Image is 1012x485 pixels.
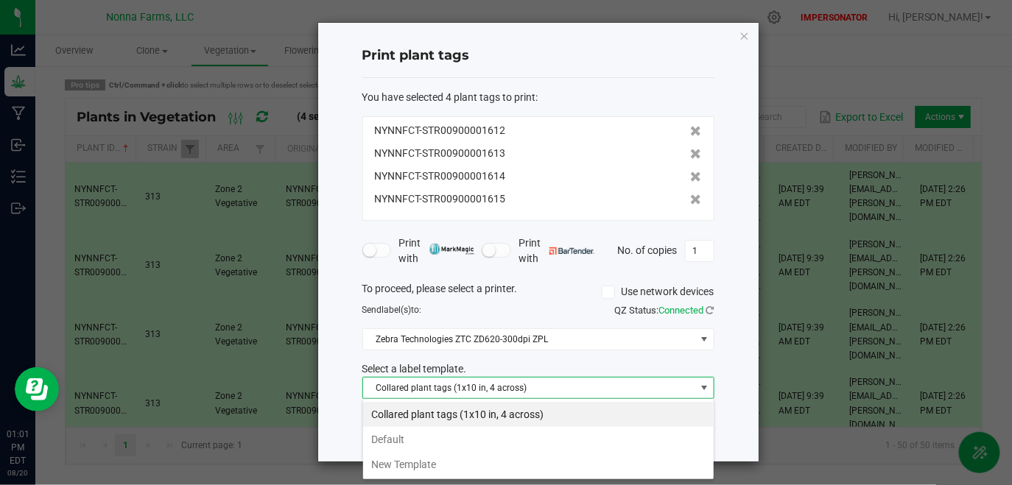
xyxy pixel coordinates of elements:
label: Use network devices [602,284,714,300]
span: Print with [519,236,594,266]
span: Print with [398,236,474,266]
span: NYNNFCT-STR00900001615 [375,191,506,207]
span: QZ Status: [615,305,714,316]
div: To proceed, please select a printer. [351,281,725,303]
img: bartender.png [549,247,594,255]
span: NYNNFCT-STR00900001613 [375,146,506,161]
img: mark_magic_cybra.png [429,244,474,255]
div: : [362,90,714,105]
span: No. of copies [618,244,678,255]
h4: Print plant tags [362,46,714,66]
span: Send to: [362,305,422,315]
span: Collared plant tags (1x10 in, 4 across) [363,378,695,398]
span: You have selected 4 plant tags to print [362,91,536,103]
span: NYNNFCT-STR00900001612 [375,123,506,138]
li: Default [363,427,714,452]
li: Collared plant tags (1x10 in, 4 across) [363,402,714,427]
iframe: Resource center [15,367,59,411]
span: Connected [659,305,704,316]
span: Zebra Technologies ZTC ZD620-300dpi ZPL [363,329,695,350]
span: NYNNFCT-STR00900001614 [375,169,506,184]
div: Select a label template. [351,361,725,377]
li: New Template [363,452,714,477]
span: label(s) [382,305,412,315]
